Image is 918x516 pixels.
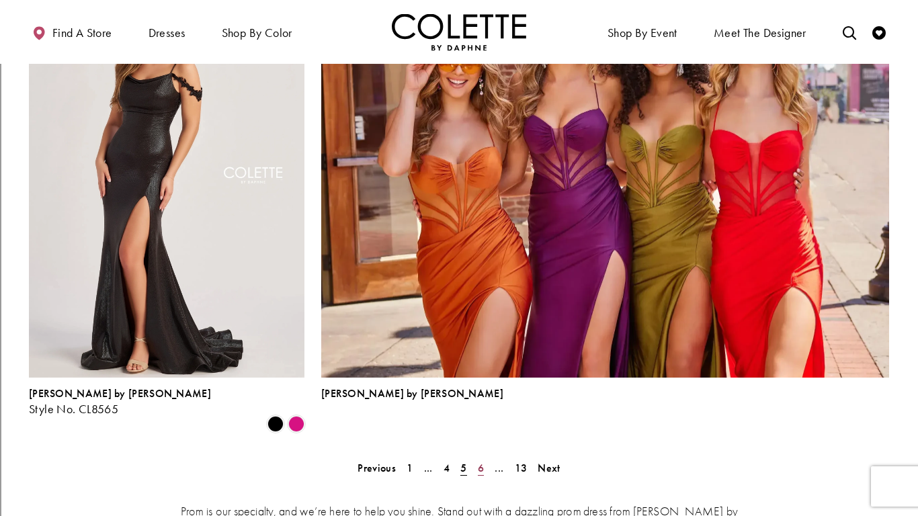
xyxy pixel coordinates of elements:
a: Check Wishlist [869,13,889,50]
span: Dresses [145,13,189,50]
span: Shop By Event [608,26,677,40]
img: Colette by Daphne [392,13,526,50]
span: Shop by color [218,13,296,50]
span: Shop By Event [604,13,681,50]
a: Toggle search [839,13,860,50]
div: Rename [5,78,913,90]
span: Meet the designer [714,26,806,40]
a: Meet the designer [710,13,810,50]
span: Find a store [52,26,112,40]
div: Sign out [5,66,913,78]
div: Options [5,54,913,66]
div: Delete [5,42,913,54]
a: Visit Home Page [392,13,526,50]
div: Move To ... [5,90,913,102]
span: Dresses [149,26,185,40]
div: Sort A > Z [5,5,913,17]
a: Find a store [29,13,115,50]
div: Sort New > Old [5,17,913,30]
span: Shop by color [222,26,292,40]
div: Move To ... [5,30,913,42]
